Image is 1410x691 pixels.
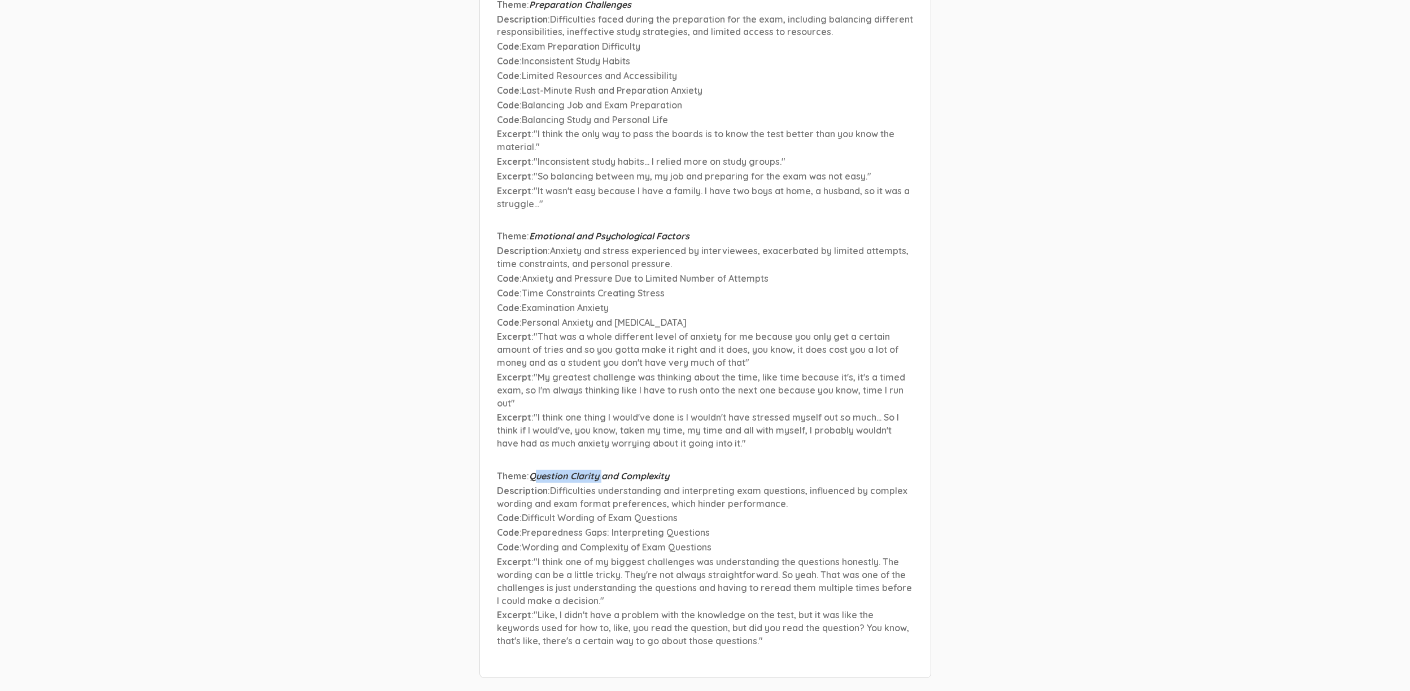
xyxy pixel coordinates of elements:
[497,55,914,68] p: :
[534,156,785,167] span: "Inconsistent study habits... I relied more on study groups."
[497,69,914,82] p: :
[497,541,914,554] p: :
[529,470,669,482] span: Question Clarity and Complexity
[497,371,531,383] span: Excerpt
[534,170,871,182] span: "So balancing between my, my job and preparing for the exam was not easy."
[522,55,630,67] span: Inconsistent Study Habits
[497,371,914,410] p: :
[522,512,678,523] span: Difficult Wording of Exam Questions
[497,371,905,409] span: "My greatest challenge was thinking about the time, like time because it's, it's a timed exam, so...
[497,128,531,139] span: Excerpt
[497,40,914,53] p: :
[522,302,609,313] span: Examination Anxiety
[497,526,914,539] p: :
[497,128,894,152] span: "I think the only way to pass the boards is to know the test better than you know the material."
[497,287,520,299] span: Code
[497,245,909,269] span: Anxiety and stress experienced by interviewees, exacerbated by limited attempts, time constraints...
[497,273,520,284] span: Code
[497,85,520,96] span: Code
[497,512,520,523] span: Code
[497,114,520,125] span: Code
[497,556,914,607] p: :
[497,230,914,243] p: :
[497,156,531,167] span: Excerpt
[497,331,531,342] span: Excerpt
[497,609,909,646] span: "Like, I didn't have a problem with the knowledge on the test, but it was like the keywords used ...
[497,99,520,111] span: Code
[497,155,914,168] p: :
[497,609,914,648] p: :
[497,272,914,285] p: :
[497,128,914,154] p: :
[497,84,914,97] p: :
[522,527,710,538] span: Preparedness Gaps: Interpreting Questions
[497,170,914,183] p: :
[497,14,548,25] span: Description
[497,244,914,270] p: :
[497,13,914,39] p: :
[522,41,640,52] span: Exam Preparation Difficulty
[522,273,769,284] span: Anxiety and Pressure Due to Limited Number of Attempts
[497,541,520,553] span: Code
[497,317,520,328] span: Code
[497,14,913,38] span: Difficulties faced during the preparation for the exam, including balancing different responsibil...
[522,99,682,111] span: Balancing Job and Exam Preparation
[497,609,531,620] span: Excerpt
[497,113,914,126] p: :
[497,412,899,449] span: "I think one thing I would've done is I wouldn't have stressed myself out so much... So I think i...
[497,301,914,314] p: :
[497,470,527,482] span: Theme
[497,287,914,300] p: :
[497,485,907,509] span: Difficulties understanding and interpreting exam questions, influenced by complex wording and exa...
[529,230,689,242] span: Emotional and Psychological Factors
[522,114,668,125] span: Balancing Study and Personal Life
[497,527,520,538] span: Code
[1354,637,1410,691] iframe: Chat Widget
[522,317,687,328] span: Personal Anxiety and [MEDICAL_DATA]
[497,411,914,450] p: :
[497,330,914,369] p: :
[522,287,665,299] span: Time Constraints Creating Stress
[497,55,520,67] span: Code
[497,302,520,313] span: Code
[497,170,531,182] span: Excerpt
[497,245,548,256] span: Description
[497,41,520,52] span: Code
[497,511,914,524] p: :
[497,484,914,510] p: :
[497,185,531,196] span: Excerpt
[522,541,711,553] span: Wording and Complexity of Exam Questions
[497,470,914,483] p: :
[497,185,914,211] p: :
[497,485,548,496] span: Description
[497,556,531,567] span: Excerpt
[522,70,677,81] span: Limited Resources and Accessibility
[497,99,914,112] p: :
[497,556,912,606] span: "I think one of my biggest challenges was understanding the questions honestly. The wording can b...
[497,230,527,242] span: Theme
[522,85,702,96] span: Last-Minute Rush and Preparation Anxiety
[497,316,914,329] p: :
[497,185,910,209] span: "It wasn't easy because I have a family. I have two boys at home, a husband, so it was a struggle...
[497,70,520,81] span: Code
[497,331,898,368] span: "That was a whole different level of anxiety for me because you only get a certain amount of trie...
[497,412,531,423] span: Excerpt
